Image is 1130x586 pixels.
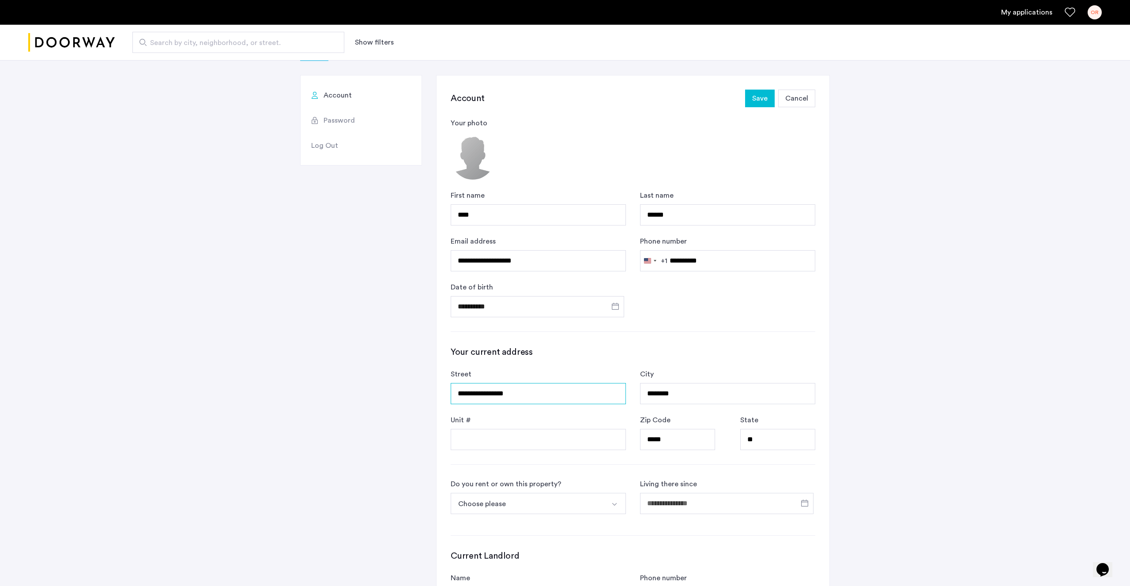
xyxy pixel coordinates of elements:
label: Zip Code [640,415,670,425]
div: +1 [661,255,667,266]
span: Account [324,90,352,101]
label: Living there since [640,479,697,489]
img: logo [28,26,115,59]
label: Date of birth [451,282,493,293]
span: Password [324,115,355,126]
label: Last name [640,190,674,201]
a: My application [1001,7,1052,18]
label: First name [451,190,485,201]
label: Street [451,369,471,379]
label: Email address [451,236,496,247]
img: arrow [611,501,618,508]
h3: Your current address [451,346,815,358]
a: Favorites [1065,7,1075,18]
h3: Current Landlord [451,550,815,562]
button: button [778,90,815,107]
button: Open calendar [610,301,621,312]
button: Select option [605,493,626,514]
label: Phone number [640,236,687,247]
label: State [740,415,758,425]
iframe: chat widget [1093,551,1121,577]
div: Your photo [451,118,815,128]
label: Phone number [640,573,687,583]
span: Cancel [785,93,808,104]
label: City [640,369,654,379]
button: button [745,90,775,107]
label: Do you rent or own this property? [451,479,561,489]
div: OR [1088,5,1102,19]
button: Open calendar [799,498,810,508]
label: Name [451,573,470,583]
span: Log Out [311,140,338,151]
label: Unit # [451,415,471,425]
button: Select option [451,493,605,514]
button: Show or hide filters [355,37,394,48]
h3: Account [451,92,485,105]
button: Selected country [640,251,667,271]
span: Save [752,93,768,104]
input: Apartment Search [132,32,344,53]
span: Search by city, neighborhood, or street. [150,38,320,48]
a: Cazamio logo [28,26,115,59]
